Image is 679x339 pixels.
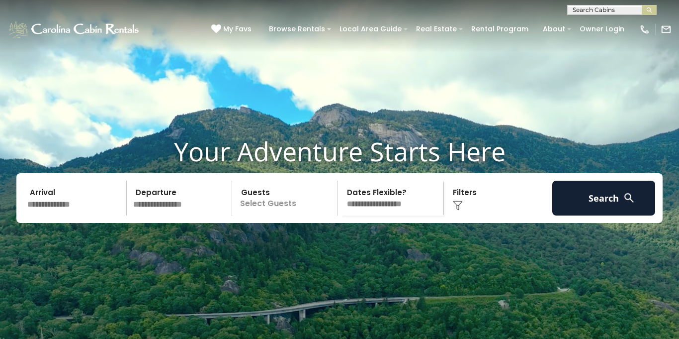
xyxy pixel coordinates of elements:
a: Owner Login [575,21,629,37]
a: My Favs [211,24,254,35]
a: Browse Rentals [264,21,330,37]
a: Real Estate [411,21,462,37]
button: Search [552,181,655,216]
img: White-1-1-2.png [7,19,142,39]
a: About [538,21,570,37]
img: phone-regular-white.png [639,24,650,35]
img: filter--v1.png [453,201,463,211]
p: Select Guests [235,181,338,216]
img: mail-regular-white.png [661,24,672,35]
span: My Favs [223,24,252,34]
a: Local Area Guide [335,21,407,37]
h1: Your Adventure Starts Here [7,136,672,167]
img: search-regular-white.png [623,192,635,204]
a: Rental Program [466,21,533,37]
